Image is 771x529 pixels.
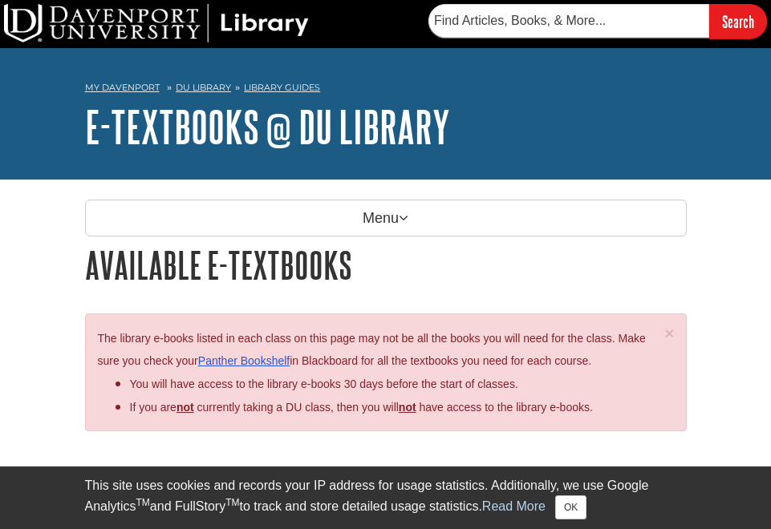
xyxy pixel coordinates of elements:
span: You will have access to the library e-books 30 days before the start of classes. [130,378,518,390]
p: Menu [85,200,687,236]
u: not [399,401,416,414]
button: Close [664,325,674,341]
nav: breadcrumb [85,77,687,103]
strong: not [177,401,194,414]
a: Library Guides [244,82,320,93]
a: E-Textbooks @ DU Library [85,102,450,151]
a: DU Library [176,82,231,93]
sup: TM [225,497,239,508]
sup: TM [136,497,150,508]
input: Search [709,4,767,38]
input: Find Articles, Books, & More... [428,4,709,38]
form: Searches DU Library's articles, books, and more [428,4,767,38]
span: × [664,324,674,342]
a: Panther Bookshelf [198,354,290,367]
a: Read More [482,499,546,513]
span: The library e-books listed in each class on this page may not be all the books you will need for ... [98,332,646,368]
h1: Available E-Textbooks [85,244,687,285]
button: Close [555,495,586,519]
img: DU Library [4,4,309,42]
a: My Davenport [85,81,160,95]
span: If you are currently taking a DU class, then you will have access to the library e-books. [130,401,593,414]
div: This site uses cookies and records your IP address for usage statistics. Additionally, we use Goo... [85,476,687,519]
